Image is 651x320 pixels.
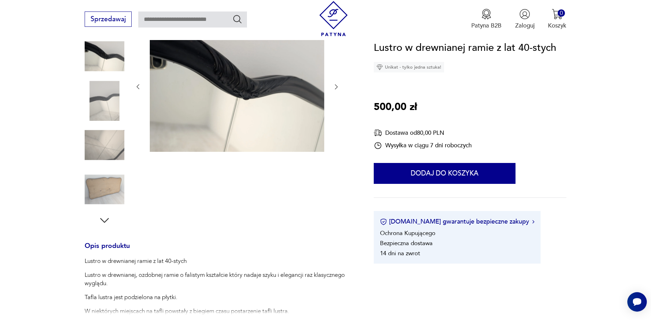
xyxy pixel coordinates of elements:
[380,229,435,237] li: Ochrona Kupującego
[481,9,492,19] img: Ikona medalu
[85,293,354,302] p: Tafla lustra jest podzielona na płytki.
[316,1,351,36] img: Patyna - sklep z meblami i dekoracjami vintage
[471,9,502,30] a: Ikona medaluPatyna B2B
[374,128,472,137] div: Dostawa od 80,00 PLN
[85,170,124,209] img: Zdjęcie produktu Lustro w drewnianej ramie z lat 40-stych
[548,9,566,30] button: 0Koszyk
[85,37,124,76] img: Zdjęcie produktu Lustro w drewnianej ramie z lat 40-stych
[515,22,535,30] p: Zaloguj
[85,11,132,27] button: Sprzedawaj
[548,22,566,30] p: Koszyk
[380,218,534,226] button: [DOMAIN_NAME] gwarantuje bezpieczne zakupy
[85,257,354,265] p: Lustro w drewnianej ramie z lat 40-stych
[374,40,556,56] h1: Lustro w drewnianej ramie z lat 40-stych
[232,14,242,24] button: Szukaj
[85,17,132,22] a: Sprzedawaj
[374,163,516,184] button: Dodaj do koszyka
[471,22,502,30] p: Patyna B2B
[532,220,534,224] img: Ikona strzałki w prawo
[519,9,530,19] img: Ikonka użytkownika
[627,292,647,312] iframe: Smartsupp widget button
[150,21,324,152] img: Zdjęcie produktu Lustro w drewnianej ramie z lat 40-stych
[85,125,124,165] img: Zdjęcie produktu Lustro w drewnianej ramie z lat 40-stych
[380,218,387,225] img: Ikona certyfikatu
[85,271,354,288] p: Lustro w drewnianej, ozdobnej ramie o falistym kształcie który nadaje szyku i elegancji raz klasy...
[471,9,502,30] button: Patyna B2B
[85,243,354,257] h3: Opis produktu
[380,240,433,248] li: Bezpieczna dostawa
[85,81,124,120] img: Zdjęcie produktu Lustro w drewnianej ramie z lat 40-stych
[377,64,383,71] img: Ikona diamentu
[85,307,354,315] p: W niektórych miejscach na tafli powstały z biegiem czasu postarzenie tafli lustra.
[380,250,420,258] li: 14 dni na zwrot
[374,141,472,150] div: Wysyłka w ciągu 7 dni roboczych
[374,128,382,137] img: Ikona dostawy
[515,9,535,30] button: Zaloguj
[558,9,565,16] div: 0
[374,99,417,115] p: 500,00 zł
[552,9,563,19] img: Ikona koszyka
[374,62,444,73] div: Unikat - tylko jedna sztuka!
